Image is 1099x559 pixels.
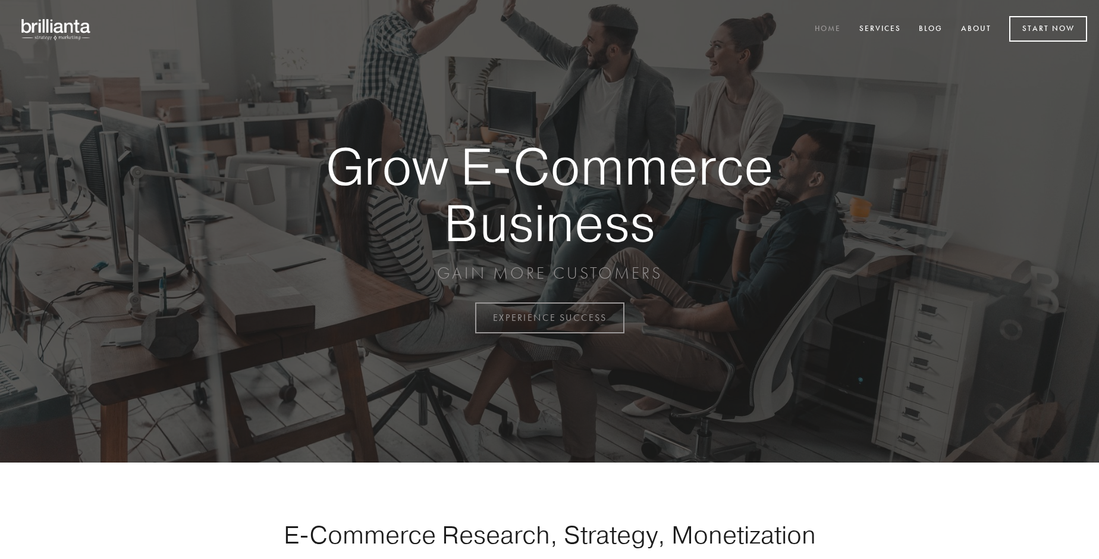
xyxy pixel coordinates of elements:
a: Home [807,20,849,39]
a: Start Now [1009,16,1087,42]
strong: Grow E-Commerce Business [284,138,815,251]
a: EXPERIENCE SUCCESS [475,302,624,333]
a: About [953,20,999,39]
img: brillianta - research, strategy, marketing [12,12,101,46]
h1: E-Commerce Research, Strategy, Monetization [246,520,853,549]
a: Services [852,20,909,39]
a: Blog [911,20,950,39]
p: GAIN MORE CUSTOMERS [284,263,815,284]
